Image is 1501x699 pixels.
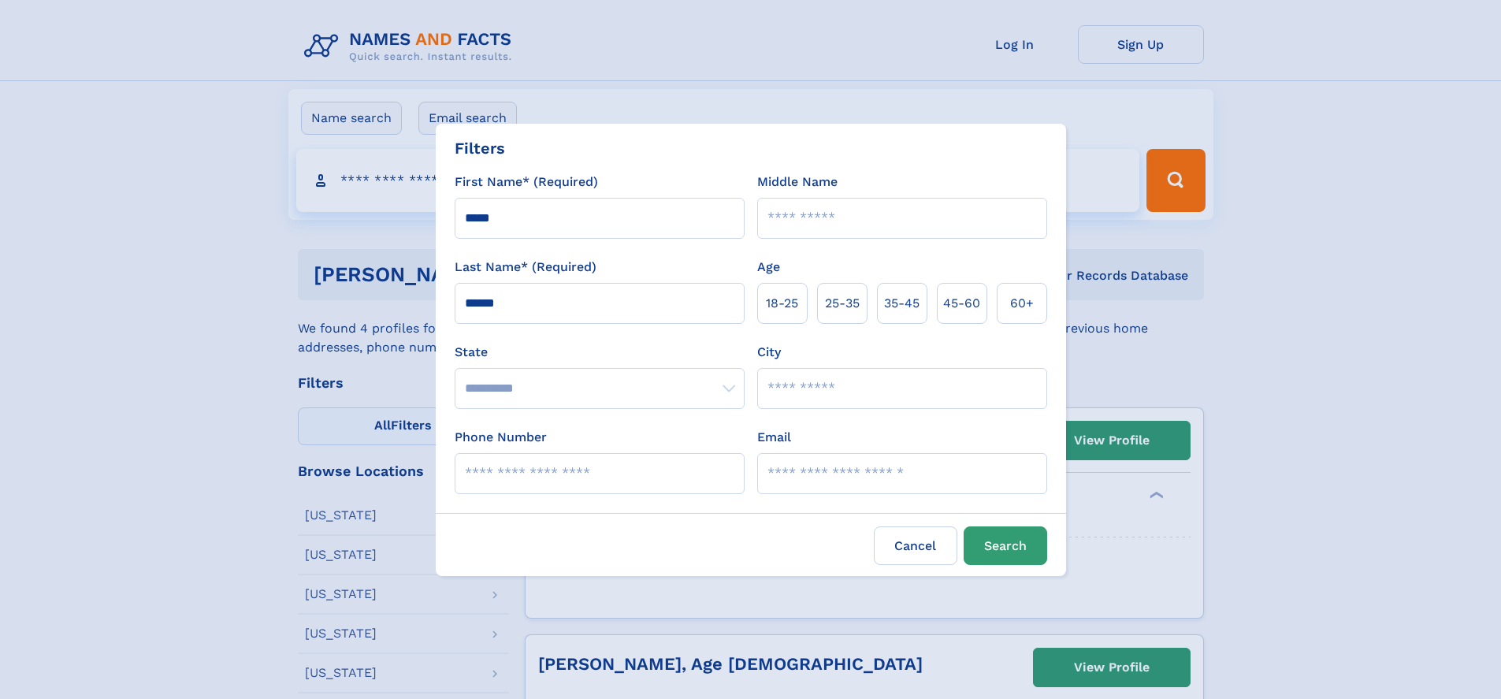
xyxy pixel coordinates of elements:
span: 35‑45 [884,294,920,313]
label: City [757,343,781,362]
div: Filters [455,136,505,160]
button: Search [964,526,1047,565]
span: 60+ [1010,294,1034,313]
label: Email [757,428,791,447]
label: Middle Name [757,173,838,191]
span: 45‑60 [943,294,980,313]
label: Cancel [874,526,957,565]
label: State [455,343,745,362]
span: 18‑25 [766,294,798,313]
label: Age [757,258,780,277]
label: Last Name* (Required) [455,258,596,277]
span: 25‑35 [825,294,860,313]
label: First Name* (Required) [455,173,598,191]
label: Phone Number [455,428,547,447]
